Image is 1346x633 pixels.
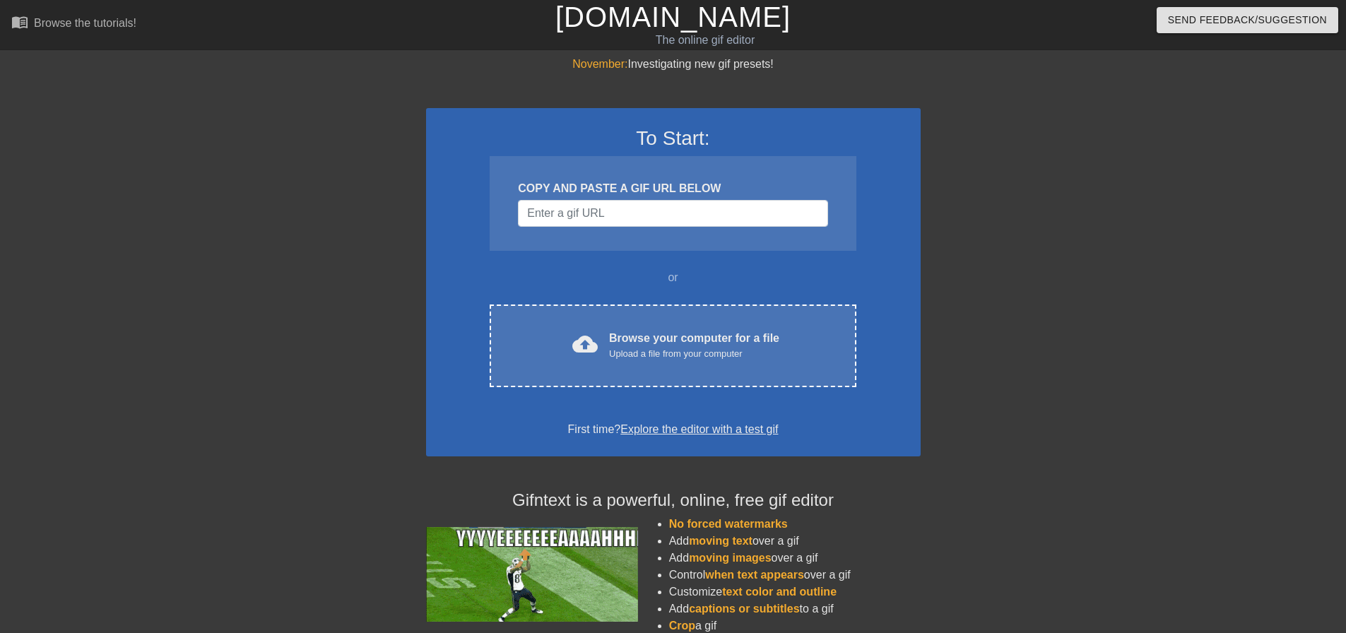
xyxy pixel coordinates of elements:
a: Browse the tutorials! [11,13,136,35]
div: COPY AND PASTE A GIF URL BELOW [518,180,827,197]
span: Crop [669,620,695,632]
div: The online gif editor [456,32,955,49]
span: November: [572,58,627,70]
span: when text appears [705,569,804,581]
li: Control over a gif [669,567,921,584]
a: Explore the editor with a test gif [620,423,778,435]
div: Browse the tutorials! [34,17,136,29]
div: Investigating new gif presets! [426,56,921,73]
h4: Gifntext is a powerful, online, free gif editor [426,490,921,511]
span: moving text [689,535,752,547]
span: cloud_upload [572,331,598,357]
span: No forced watermarks [669,518,788,530]
a: [DOMAIN_NAME] [555,1,791,32]
div: Upload a file from your computer [609,347,779,361]
h3: To Start: [444,126,902,150]
span: Send Feedback/Suggestion [1168,11,1327,29]
li: Customize [669,584,921,601]
div: Browse your computer for a file [609,330,779,361]
img: football_small.gif [426,527,638,622]
button: Send Feedback/Suggestion [1157,7,1338,33]
span: captions or subtitles [689,603,799,615]
span: text color and outline [722,586,837,598]
input: Username [518,200,827,227]
li: Add to a gif [669,601,921,617]
span: moving images [689,552,771,564]
div: First time? [444,421,902,438]
div: or [463,269,884,286]
span: menu_book [11,13,28,30]
li: Add over a gif [669,533,921,550]
li: Add over a gif [669,550,921,567]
